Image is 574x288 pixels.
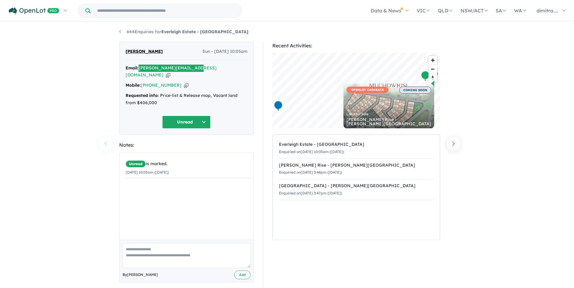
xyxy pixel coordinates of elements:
button: Unread [162,116,211,129]
div: Everleigh Estate - [GEOGRAPHIC_DATA] [279,141,434,148]
a: [PHONE_NUMBER] [141,82,182,88]
button: Copy [166,72,170,78]
span: Unread [126,160,146,168]
small: Enquiried on [DATE] 3:47pm ([DATE]) [279,191,342,195]
small: [DATE] 10:05am ([DATE]) [126,170,169,174]
span: By [PERSON_NAME] [123,272,158,278]
div: Map marker [274,101,283,112]
span: dimitra.... [536,8,558,14]
div: is marked. [126,160,252,168]
strong: Email: [126,65,139,71]
strong: Mobile: [126,82,141,88]
div: [PERSON_NAME] Rise - [PERSON_NAME][GEOGRAPHIC_DATA] [346,117,431,126]
a: [PERSON_NAME] Rise - [PERSON_NAME][GEOGRAPHIC_DATA]Enquiried on[DATE] 3:48pm ([DATE]) [279,158,434,180]
button: Zoom in [428,56,437,65]
div: Map marker [429,69,438,81]
div: Recent Activities: [272,42,440,50]
strong: Everleigh Estate - [GEOGRAPHIC_DATA] [161,29,248,34]
div: Price-list & Release map, Vacant land from $406,000 [126,92,248,107]
button: Copy [184,82,189,88]
canvas: Map [272,53,440,128]
small: Enquiried on [DATE] 10:05am ([DATE]) [279,149,344,154]
span: Reset bearing to north [428,74,437,82]
span: OPENLOT CASHBACK [346,87,389,93]
div: Notes: [119,141,254,149]
span: COMING SOON [399,87,431,94]
strong: Requested info: [126,93,159,98]
div: Map marker [421,71,430,82]
button: Zoom out [428,65,437,73]
span: Sun - [DATE] 10:05am [202,48,248,55]
nav: breadcrumb [119,28,455,36]
span: [PERSON_NAME] [126,48,163,55]
a: 644Enquiries forEverleigh Estate - [GEOGRAPHIC_DATA] [119,29,248,34]
div: [PERSON_NAME] Rise - [PERSON_NAME][GEOGRAPHIC_DATA] [279,162,434,169]
div: Land for Sale [346,113,431,116]
a: [PERSON_NAME][EMAIL_ADDRESS][DOMAIN_NAME] [126,65,217,78]
img: Openlot PRO Logo White [9,7,59,15]
a: Everleigh Estate - [GEOGRAPHIC_DATA]Enquiried on[DATE] 10:05am ([DATE]) [279,138,434,159]
small: Enquiried on [DATE] 3:48pm ([DATE]) [279,170,342,174]
button: Add [234,270,251,279]
button: Reset bearing to north [428,73,437,82]
input: Try estate name, suburb, builder or developer [92,4,240,17]
a: OPENLOT CASHBACK COMING SOON Land for Sale [PERSON_NAME] Rise - [PERSON_NAME][GEOGRAPHIC_DATA] [343,84,434,129]
div: [GEOGRAPHIC_DATA] - [PERSON_NAME][GEOGRAPHIC_DATA] [279,182,434,190]
a: [GEOGRAPHIC_DATA] - [PERSON_NAME][GEOGRAPHIC_DATA]Enquiried on[DATE] 3:47pm ([DATE]) [279,179,434,200]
